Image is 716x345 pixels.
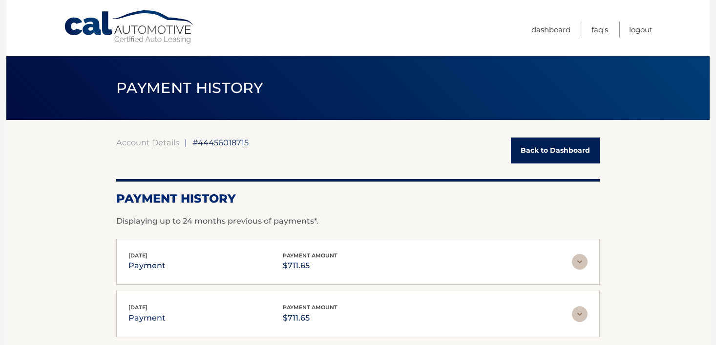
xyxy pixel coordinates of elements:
[185,138,187,147] span: |
[629,22,653,38] a: Logout
[128,252,147,259] span: [DATE]
[116,215,600,227] p: Displaying up to 24 months previous of payments*.
[572,306,588,322] img: accordion-rest.svg
[591,22,608,38] a: FAQ's
[572,254,588,270] img: accordion-rest.svg
[511,138,600,163] a: Back to Dashboard
[116,79,263,97] span: PAYMENT HISTORY
[116,191,600,206] h2: Payment History
[63,10,195,45] a: Cal Automotive
[283,311,337,325] p: $711.65
[283,259,337,273] p: $711.65
[128,304,147,311] span: [DATE]
[116,138,179,147] a: Account Details
[531,22,570,38] a: Dashboard
[192,138,249,147] span: #44456018715
[128,311,166,325] p: payment
[283,304,337,311] span: payment amount
[128,259,166,273] p: payment
[283,252,337,259] span: payment amount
